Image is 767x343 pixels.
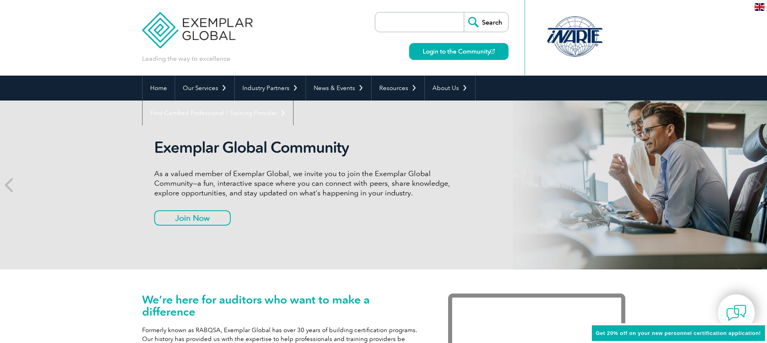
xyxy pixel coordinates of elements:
h2: Exemplar Global Community [154,138,456,157]
img: en [755,3,765,11]
img: contact-chat.png [726,303,746,323]
a: Industry Partners [235,76,306,101]
a: Join Now [154,210,231,226]
h1: We’re here for auditors who want to make a difference [142,294,424,318]
a: Login to the Community [409,43,509,60]
p: Leading the way to excellence [142,54,230,63]
p: As a valued member of Exemplar Global, we invite you to join the Exemplar Global Community—a fun,... [154,169,456,198]
a: Our Services [175,76,234,101]
a: Find Certified Professional / Training Provider [143,101,293,125]
a: Home [143,76,175,101]
input: Search [464,12,508,32]
a: News & Events [306,76,371,101]
img: open_square.png [490,49,495,53]
a: About Us [425,76,475,101]
a: Resources [372,76,424,101]
span: Get 20% off on your new personnel certification application! [596,330,761,336]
